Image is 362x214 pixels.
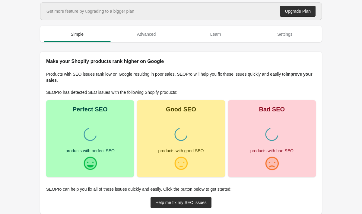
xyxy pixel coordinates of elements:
div: Bad SEO [259,106,285,112]
span: Simple [44,29,111,40]
div: Get more feature by upgrading to a bigger plan [46,8,134,14]
p: Products with SEO issues rank low on Google resulting in poor sales. SEOPro will help you fix the... [46,71,316,83]
div: Upgrade Plan [285,9,311,14]
h2: Make your Shopify products rank higher on Google [46,58,316,65]
div: products with bad SEO [250,149,294,153]
div: products with good SEO [158,149,204,153]
span: Advanced [113,29,180,40]
span: Learn [182,29,249,40]
a: Upgrade Plan [280,6,316,17]
button: Learn [181,26,250,42]
div: Perfect SEO [73,106,108,112]
p: SEOPro has detected SEO issues with the following Shopify products: [46,89,316,95]
button: Advanced [112,26,181,42]
div: Good SEO [166,106,196,112]
button: Simple [43,26,112,42]
div: products with perfect SEO [65,149,115,153]
div: Help me fix my SEO issues [155,200,207,205]
p: SEOPro can help you fix all of these issues quickly and easily. Click the button below to get sta... [46,186,316,192]
a: Help me fix my SEO issues [151,197,211,208]
span: Settings [252,29,319,40]
button: Settings [250,26,320,42]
